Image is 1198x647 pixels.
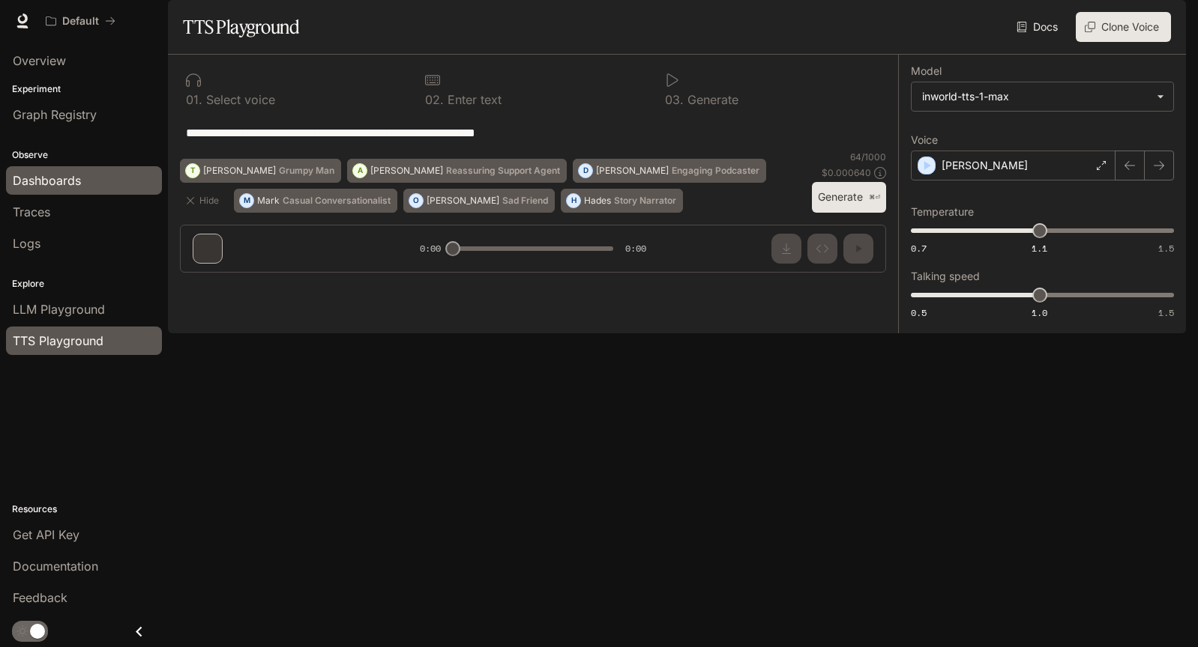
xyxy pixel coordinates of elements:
[39,6,122,36] button: All workspaces
[240,189,253,213] div: M
[427,196,499,205] p: [PERSON_NAME]
[584,196,611,205] p: Hades
[409,189,423,213] div: O
[1076,12,1171,42] button: Clone Voice
[911,306,927,319] span: 0.5
[1158,242,1174,255] span: 1.5
[869,193,880,202] p: ⌘⏎
[912,82,1173,111] div: inworld-tts-1-max
[561,189,683,213] button: HHadesStory Narrator
[911,271,980,282] p: Talking speed
[911,242,927,255] span: 0.7
[279,166,334,175] p: Grumpy Man
[1014,12,1064,42] a: Docs
[203,166,276,175] p: [PERSON_NAME]
[403,189,555,213] button: O[PERSON_NAME]Sad Friend
[573,159,766,183] button: D[PERSON_NAME]Engaging Podcaster
[425,94,444,106] p: 0 2 .
[186,159,199,183] div: T
[183,12,299,42] h1: TTS Playground
[665,94,684,106] p: 0 3 .
[353,159,367,183] div: A
[370,166,443,175] p: [PERSON_NAME]
[446,166,560,175] p: Reassuring Support Agent
[347,159,567,183] button: A[PERSON_NAME]Reassuring Support Agent
[444,94,502,106] p: Enter text
[283,196,391,205] p: Casual Conversationalist
[911,135,938,145] p: Voice
[942,158,1028,173] p: [PERSON_NAME]
[850,151,886,163] p: 64 / 1000
[614,196,676,205] p: Story Narrator
[1032,306,1047,319] span: 1.0
[672,166,759,175] p: Engaging Podcaster
[579,159,592,183] div: D
[502,196,548,205] p: Sad Friend
[180,189,228,213] button: Hide
[180,159,341,183] button: T[PERSON_NAME]Grumpy Man
[822,166,871,179] p: $ 0.000640
[202,94,275,106] p: Select voice
[922,89,1149,104] div: inworld-tts-1-max
[567,189,580,213] div: H
[62,15,99,28] p: Default
[812,182,886,213] button: Generate⌘⏎
[1158,306,1174,319] span: 1.5
[234,189,397,213] button: MMarkCasual Conversationalist
[186,94,202,106] p: 0 1 .
[684,94,738,106] p: Generate
[911,207,974,217] p: Temperature
[596,166,669,175] p: [PERSON_NAME]
[911,66,942,76] p: Model
[257,196,280,205] p: Mark
[1032,242,1047,255] span: 1.1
